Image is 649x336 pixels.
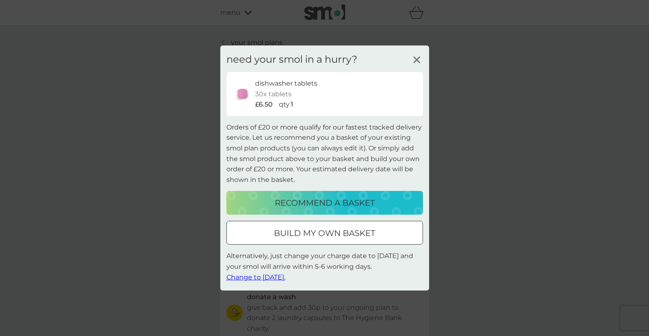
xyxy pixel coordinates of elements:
h3: need your smol in a hurry? [226,54,357,66]
p: Alternatively, just change your charge date to [DATE] and your smol will arrive within 5-6 workin... [226,251,423,282]
p: dishwasher tablets [255,78,317,89]
p: recommend a basket [275,196,375,209]
button: recommend a basket [226,191,423,215]
button: build my own basket [226,221,423,245]
p: qty [279,99,289,110]
p: £6.50 [255,99,273,110]
span: Change to [DATE]. [226,273,285,281]
p: build my own basket [274,227,375,240]
button: Change to [DATE]. [226,272,285,282]
p: 1 [291,99,293,110]
p: Orders of £20 or more qualify for our fastest tracked delivery service. Let us recommend you a ba... [226,122,423,185]
p: 30x tablets [255,89,292,100]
